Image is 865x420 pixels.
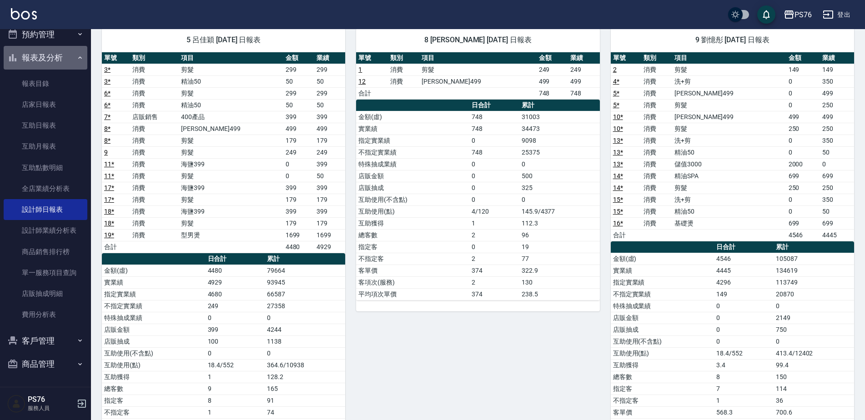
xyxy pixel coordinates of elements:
td: 0 [714,335,774,347]
td: 128.2 [265,371,345,383]
td: 0 [469,170,519,182]
td: 0 [519,158,600,170]
td: 27358 [265,300,345,312]
td: 消費 [641,158,672,170]
td: 699 [786,170,820,182]
td: 499 [820,111,854,123]
td: 399 [314,111,345,123]
td: 499 [820,87,854,99]
td: 249 [283,146,314,158]
td: 179 [314,135,345,146]
td: 消費 [641,170,672,182]
td: 1138 [265,335,345,347]
td: 93945 [265,276,345,288]
td: 互助使用(不含點) [356,194,469,205]
td: 50 [314,75,345,87]
td: 精油50 [179,75,283,87]
img: Logo [11,8,37,20]
td: 實業績 [102,276,206,288]
td: 79664 [265,265,345,276]
td: 合計 [102,241,130,253]
td: 客項次(服務) [356,276,469,288]
td: 105087 [774,253,854,265]
td: 消費 [641,205,672,217]
td: 消費 [130,75,179,87]
td: 消費 [641,123,672,135]
td: 699 [786,217,820,229]
th: 日合計 [714,241,774,253]
td: 250 [786,182,820,194]
td: 18.4/552 [206,359,265,371]
td: 消費 [388,64,420,75]
td: [PERSON_NAME]499 [179,123,283,135]
a: 12 [358,78,366,85]
td: 金額(虛) [356,111,469,123]
td: 0 [469,135,519,146]
th: 業績 [568,52,600,64]
td: 海鹽399 [179,182,283,194]
td: 149 [820,64,854,75]
td: 消費 [641,87,672,99]
td: 399 [283,111,314,123]
td: 399 [314,205,345,217]
td: 399 [314,182,345,194]
div: PS76 [795,9,812,20]
td: 消費 [130,229,179,241]
td: 互助獲得 [356,217,469,229]
th: 金額 [283,52,314,64]
td: 0 [469,182,519,194]
td: 剪髮 [179,194,283,205]
td: [PERSON_NAME]499 [672,111,786,123]
td: 99.4 [774,359,854,371]
td: 113749 [774,276,854,288]
td: 50 [283,75,314,87]
td: 100 [206,335,265,347]
th: 單號 [102,52,130,64]
td: 消費 [641,111,672,123]
td: 海鹽399 [179,205,283,217]
td: 消費 [130,170,179,182]
th: 類別 [388,52,420,64]
table: a dense table [356,52,599,100]
td: 179 [283,135,314,146]
td: 消費 [641,99,672,111]
td: 130 [519,276,600,288]
td: 消費 [130,194,179,205]
td: 2 [469,276,519,288]
td: 0 [786,146,820,158]
td: 1 [206,371,265,383]
td: 50 [820,146,854,158]
td: 消費 [130,64,179,75]
td: 消費 [130,87,179,99]
td: 748 [568,87,600,99]
td: 2149 [774,312,854,324]
th: 累計 [774,241,854,253]
td: 149 [786,64,820,75]
td: 250 [786,123,820,135]
td: 洗+剪 [672,135,786,146]
td: 消費 [130,217,179,229]
td: 413.4/12402 [774,347,854,359]
td: 消費 [641,217,672,229]
td: 250 [820,99,854,111]
td: 實業績 [611,265,714,276]
td: 748 [469,146,519,158]
a: 報表目錄 [4,73,87,94]
td: 互助使用(點) [102,359,206,371]
a: 店販抽成明細 [4,283,87,304]
td: 249 [206,300,265,312]
td: 0 [786,194,820,205]
button: PS76 [780,5,815,24]
th: 日合計 [469,100,519,111]
td: 0 [206,347,265,359]
td: 4929 [206,276,265,288]
td: 4929 [314,241,345,253]
th: 項目 [672,52,786,64]
td: 洗+剪 [672,194,786,205]
th: 業績 [314,52,345,64]
td: 店販銷售 [130,111,179,123]
td: 剪髮 [672,123,786,135]
th: 金額 [537,52,568,64]
td: 0 [714,324,774,335]
table: a dense table [102,52,345,253]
